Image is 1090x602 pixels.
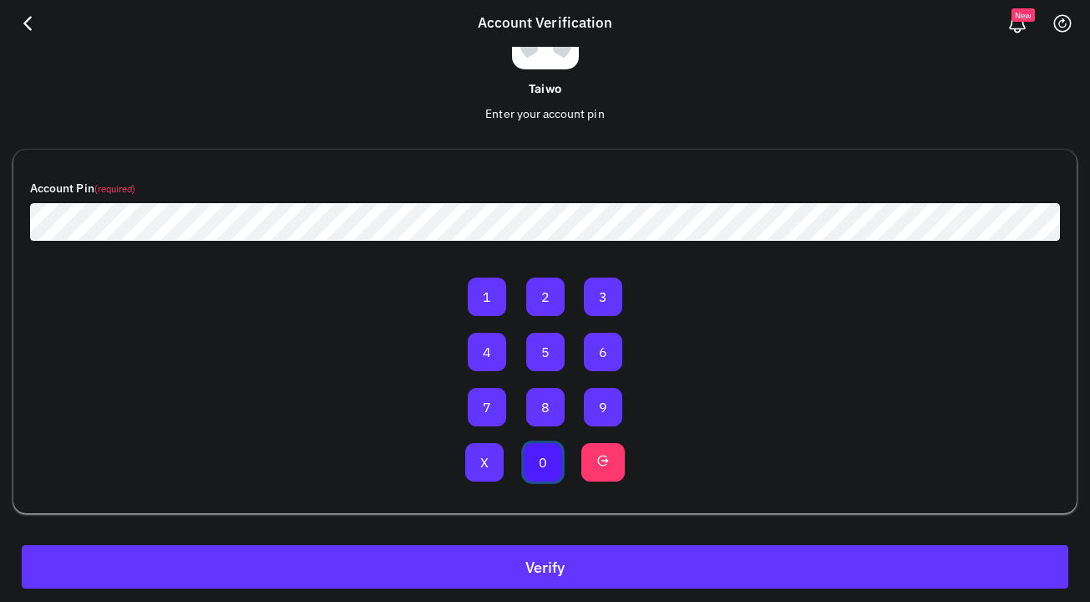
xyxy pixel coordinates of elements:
button: 4 [468,333,506,371]
button: 1 [468,278,506,316]
button: 7 [468,388,506,426]
div: Account Verification [469,13,621,34]
button: Verify [22,545,1068,589]
small: (required) [94,183,136,195]
button: 6 [584,333,622,371]
button: 8 [526,388,565,426]
span: New [1011,8,1035,22]
button: 9 [584,388,622,426]
button: 0 [524,443,562,482]
h6: Taiwo [13,83,1077,97]
span: Enter your account pin [485,106,604,121]
button: 3 [584,278,622,316]
button: X [465,443,504,482]
label: Account Pin [30,180,135,197]
button: 5 [526,333,565,371]
button: 2 [526,278,565,316]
